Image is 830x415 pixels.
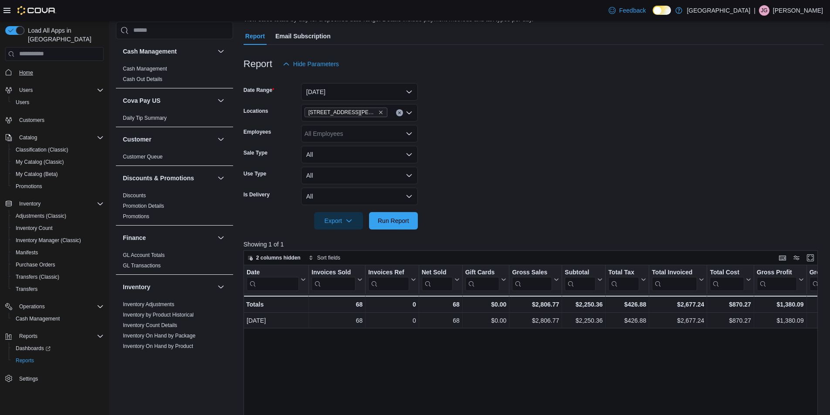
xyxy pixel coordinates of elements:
[512,268,559,290] button: Gross Sales
[301,83,418,101] button: [DATE]
[308,108,376,117] span: [STREET_ADDRESS][PERSON_NAME]
[244,59,272,69] h3: Report
[123,192,146,199] span: Discounts
[123,115,167,121] span: Daily Tip Summary
[653,6,671,15] input: Dark Mode
[123,76,163,83] span: Cash Out Details
[16,115,48,125] a: Customers
[619,6,646,15] span: Feedback
[368,268,409,277] div: Invoices Ref
[123,262,161,269] span: GL Transactions
[512,299,559,310] div: $2,806.77
[116,64,233,88] div: Cash Management
[608,268,639,277] div: Total Tax
[12,145,104,155] span: Classification (Classic)
[314,212,363,229] button: Export
[12,223,104,233] span: Inventory Count
[301,167,418,184] button: All
[123,174,214,182] button: Discounts & Promotions
[406,109,413,116] button: Open list of options
[2,66,107,79] button: Home
[245,27,265,45] span: Report
[12,211,70,221] a: Adjustments (Classic)
[368,299,416,310] div: 0
[312,299,362,310] div: 68
[12,169,104,179] span: My Catalog (Beta)
[244,108,268,115] label: Locations
[216,46,226,57] button: Cash Management
[652,268,697,290] div: Total Invoiced
[16,115,104,125] span: Customers
[123,153,163,160] span: Customer Queue
[608,315,646,326] div: $426.88
[421,268,452,277] div: Net Sold
[16,286,37,293] span: Transfers
[16,171,58,178] span: My Catalog (Beta)
[19,200,41,207] span: Inventory
[247,315,306,326] div: [DATE]
[2,372,107,385] button: Settings
[465,268,506,290] button: Gift Cards
[244,191,270,198] label: Is Delivery
[9,144,107,156] button: Classification (Classic)
[12,314,63,324] a: Cash Management
[293,60,339,68] span: Hide Parameters
[465,268,499,290] div: Gift Card Sales
[9,246,107,259] button: Manifests
[216,173,226,183] button: Discounts & Promotions
[305,108,387,117] span: 1165 McNutt Road
[256,254,301,261] span: 2 columns hidden
[757,268,804,290] button: Gross Profit
[12,355,104,366] span: Reports
[9,210,107,222] button: Adjustments (Classic)
[565,315,603,326] div: $2,250.36
[2,300,107,313] button: Operations
[16,67,104,78] span: Home
[123,252,165,258] a: GL Account Totals
[312,268,362,290] button: Invoices Sold
[422,315,460,326] div: 68
[12,343,54,354] a: Dashboards
[9,283,107,295] button: Transfers
[24,26,104,44] span: Load All Apps in [GEOGRAPHIC_DATA]
[16,159,64,165] span: My Catalog (Classic)
[652,268,704,290] button: Total Invoiced
[378,216,409,225] span: Run Report
[710,268,744,277] div: Total Cost
[16,345,51,352] span: Dashboards
[116,113,233,127] div: Cova Pay US
[805,253,816,263] button: Enter fullscreen
[123,213,149,220] span: Promotions
[247,268,299,290] div: Date
[9,222,107,234] button: Inventory Count
[244,149,268,156] label: Sale Type
[216,233,226,243] button: Finance
[652,299,704,310] div: $2,677.24
[16,331,41,341] button: Reports
[12,157,68,167] a: My Catalog (Classic)
[19,333,37,340] span: Reports
[9,354,107,367] button: Reports
[12,223,56,233] a: Inventory Count
[12,260,59,270] a: Purchase Orders
[757,268,797,290] div: Gross Profit
[710,299,751,310] div: $870.27
[16,85,104,95] span: Users
[16,199,104,209] span: Inventory
[761,5,767,16] span: JG
[12,247,104,258] span: Manifests
[301,188,418,205] button: All
[123,301,174,307] a: Inventory Adjustments
[12,211,104,221] span: Adjustments (Classic)
[2,84,107,96] button: Users
[123,154,163,160] a: Customer Queue
[9,168,107,180] button: My Catalog (Beta)
[244,253,304,263] button: 2 columns hidden
[9,342,107,354] a: Dashboards
[244,240,824,249] p: Showing 1 of 1
[305,253,344,263] button: Sort fields
[123,65,167,72] span: Cash Management
[16,99,29,106] span: Users
[12,235,104,246] span: Inventory Manager (Classic)
[16,301,48,312] button: Operations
